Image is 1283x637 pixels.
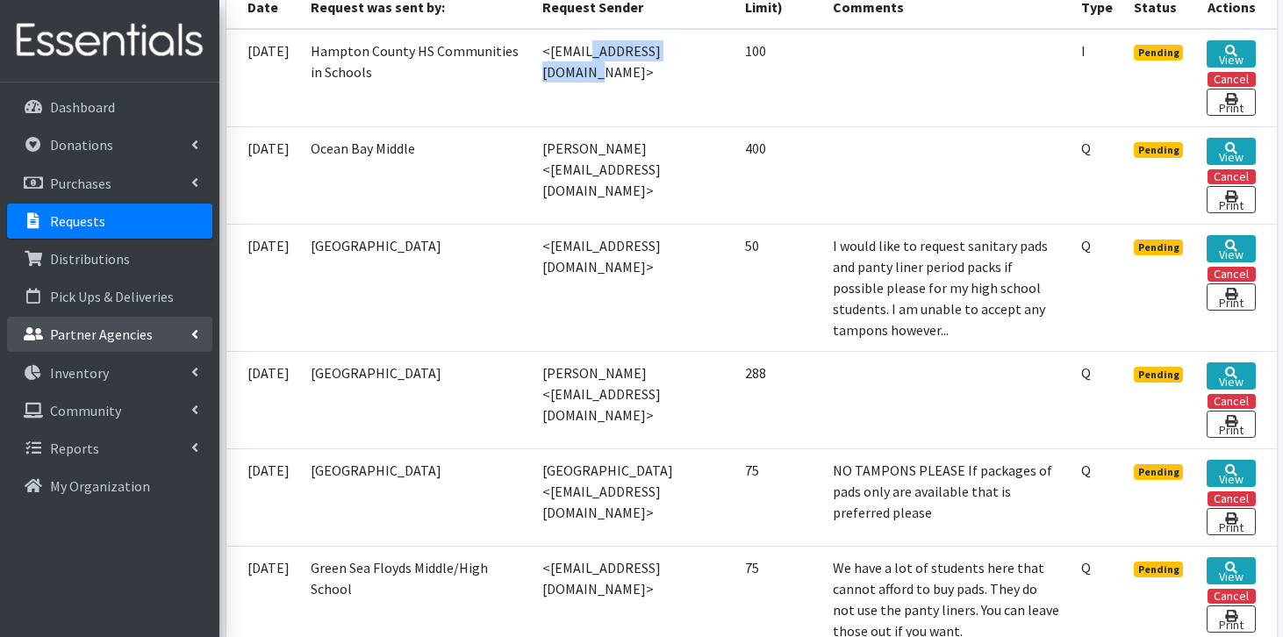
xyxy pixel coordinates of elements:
[822,448,1071,546] td: NO TAMPONS PLEASE If packages of pads only are available that is preferred please
[50,250,130,268] p: Distributions
[532,351,735,448] td: [PERSON_NAME] <[EMAIL_ADDRESS][DOMAIN_NAME]>
[735,351,822,448] td: 288
[735,448,822,546] td: 75
[1134,367,1184,383] span: Pending
[50,212,105,230] p: Requests
[1208,394,1256,409] button: Cancel
[226,224,300,351] td: [DATE]
[1208,267,1256,282] button: Cancel
[7,393,212,428] a: Community
[735,29,822,127] td: 100
[1208,169,1256,184] button: Cancel
[7,89,212,125] a: Dashboard
[300,126,533,224] td: Ocean Bay Middle
[1207,235,1255,262] a: View
[1207,186,1255,213] a: Print
[300,29,533,127] td: Hampton County HS Communities in Schools
[50,440,99,457] p: Reports
[7,127,212,162] a: Donations
[1081,42,1086,60] abbr: Individual
[50,364,109,382] p: Inventory
[1081,140,1091,157] abbr: Quantity
[50,98,115,116] p: Dashboard
[50,136,113,154] p: Donations
[7,166,212,201] a: Purchases
[226,448,300,546] td: [DATE]
[1207,362,1255,390] a: View
[735,224,822,351] td: 50
[7,469,212,504] a: My Organization
[1207,283,1255,311] a: Print
[1208,72,1256,87] button: Cancel
[1207,508,1255,535] a: Print
[532,448,735,546] td: [GEOGRAPHIC_DATA] <[EMAIL_ADDRESS][DOMAIN_NAME]>
[7,241,212,276] a: Distributions
[50,175,111,192] p: Purchases
[1207,40,1255,68] a: View
[532,126,735,224] td: [PERSON_NAME] <[EMAIL_ADDRESS][DOMAIN_NAME]>
[1208,491,1256,506] button: Cancel
[822,224,1071,351] td: I would like to request sanitary pads and panty liner period packs if possible please for my high...
[532,29,735,127] td: <[EMAIL_ADDRESS][DOMAIN_NAME]>
[226,126,300,224] td: [DATE]
[50,288,174,305] p: Pick Ups & Deliveries
[50,326,153,343] p: Partner Agencies
[7,317,212,352] a: Partner Agencies
[532,224,735,351] td: <[EMAIL_ADDRESS][DOMAIN_NAME]>
[1081,462,1091,479] abbr: Quantity
[1207,557,1255,584] a: View
[1134,464,1184,480] span: Pending
[1134,142,1184,158] span: Pending
[1134,562,1184,577] span: Pending
[1207,138,1255,165] a: View
[7,355,212,390] a: Inventory
[226,351,300,448] td: [DATE]
[1081,237,1091,254] abbr: Quantity
[1081,559,1091,576] abbr: Quantity
[1134,45,1184,61] span: Pending
[1134,240,1184,255] span: Pending
[226,29,300,127] td: [DATE]
[7,204,212,239] a: Requests
[50,402,121,419] p: Community
[1207,605,1255,633] a: Print
[1207,89,1255,116] a: Print
[300,351,533,448] td: [GEOGRAPHIC_DATA]
[1208,589,1256,604] button: Cancel
[1207,411,1255,438] a: Print
[7,279,212,314] a: Pick Ups & Deliveries
[7,11,212,70] img: HumanEssentials
[50,477,150,495] p: My Organization
[300,448,533,546] td: [GEOGRAPHIC_DATA]
[7,431,212,466] a: Reports
[300,224,533,351] td: [GEOGRAPHIC_DATA]
[1081,364,1091,382] abbr: Quantity
[735,126,822,224] td: 400
[1207,460,1255,487] a: View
